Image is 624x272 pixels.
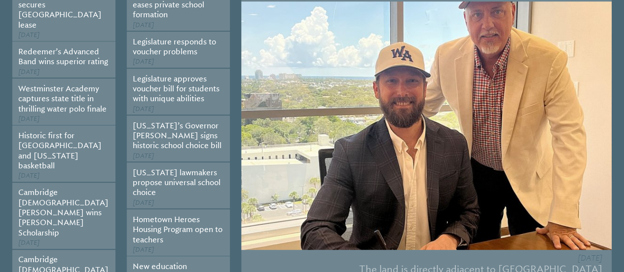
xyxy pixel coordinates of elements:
span: [DATE] [133,105,154,113]
span: [DATE] [133,21,154,29]
a: [US_STATE]’s Governor [PERSON_NAME] signs historic school choice bill [133,121,221,151]
img: LaQuintaClosing-landscape_791_530_85_s_c1.jpeg [241,1,611,250]
span: [DATE] [18,68,39,76]
a: Westminster Academy captures state title in thrilling water polo finale [18,84,107,114]
span: [DATE] [578,253,602,263]
span: [DATE] [18,172,39,179]
span: [DATE] [18,31,39,39]
span: [DATE] [18,115,39,122]
a: [US_STATE] lawmakers propose universal school choice [133,168,220,197]
a: Legislature approves voucher bill for students with unique abilities [133,74,220,104]
span: [DATE] [18,239,39,246]
span: [DATE] [133,58,154,65]
span: [DATE] [133,152,154,159]
a: Cambridge [DEMOGRAPHIC_DATA][PERSON_NAME] wins [PERSON_NAME] Scholarship [18,188,109,237]
span: [DATE] [133,246,154,253]
a: Historic first for [GEOGRAPHIC_DATA] and [US_STATE] basketball [18,131,102,170]
a: Redeemer’s Advanced Band wins superior rating [18,47,108,66]
span: [DATE] [133,199,154,206]
a: Hometown Heroes Housing Program open to teachers [133,215,222,244]
a: Legislature responds to voucher problems [133,37,216,56]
